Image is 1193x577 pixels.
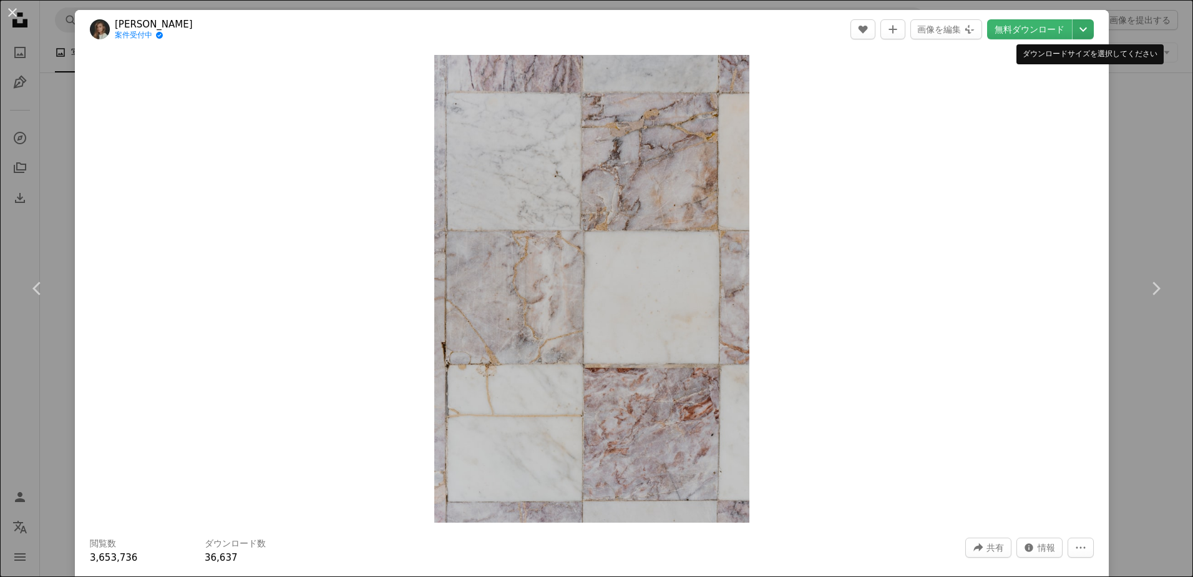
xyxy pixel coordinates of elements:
[90,19,110,39] img: Marina Reichのプロフィールを見る
[434,55,749,523] img: 白と茶色のセラミックタイル
[1016,44,1164,64] div: ダウンロードサイズを選択してください
[965,538,1011,558] button: このビジュアルを共有する
[880,19,905,39] button: コレクションに追加する
[987,19,1072,39] a: 無料ダウンロード
[434,55,749,523] button: この画像でズームインする
[90,538,116,550] h3: 閲覧数
[90,552,137,563] span: 3,653,736
[205,538,266,550] h3: ダウンロード数
[910,19,982,39] button: 画像を編集
[986,538,1004,557] span: 共有
[850,19,875,39] button: いいね！
[1016,538,1063,558] button: この画像に関する統計
[1038,538,1055,557] span: 情報
[115,31,193,41] a: 案件受付中
[115,18,193,31] a: [PERSON_NAME]
[205,552,238,563] span: 36,637
[1073,19,1094,39] button: ダウンロードサイズを選択してください
[1118,229,1193,348] a: 次へ
[1068,538,1094,558] button: その他のアクション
